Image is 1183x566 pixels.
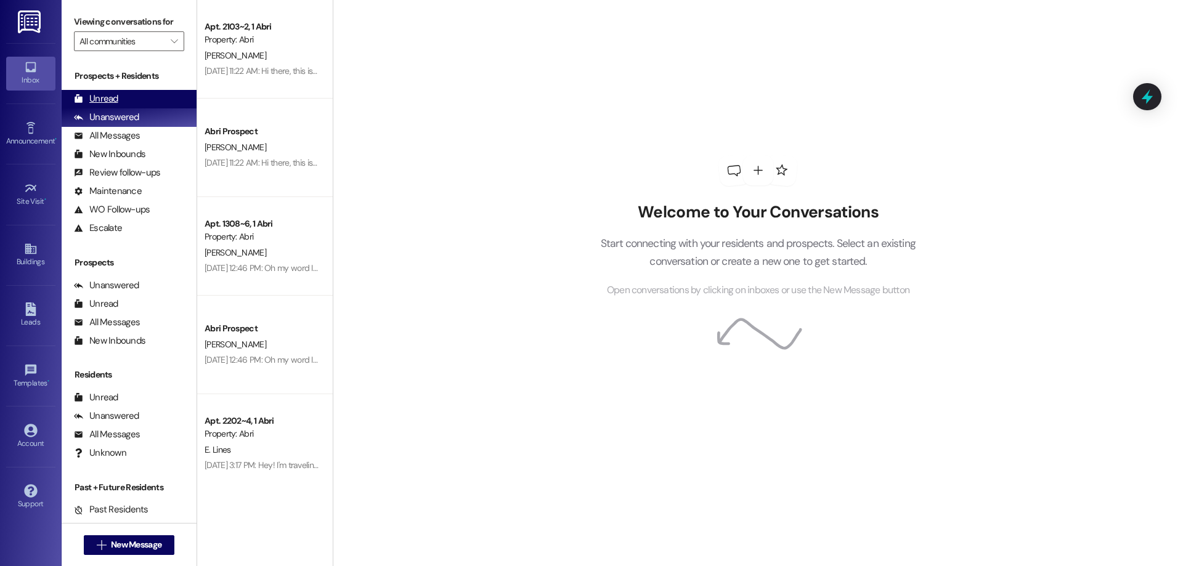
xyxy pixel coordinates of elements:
[74,12,184,31] label: Viewing conversations for
[205,125,319,138] div: Abri Prospect
[74,334,145,347] div: New Inbounds
[205,230,319,243] div: Property: Abri
[74,447,126,459] div: Unknown
[6,57,55,90] a: Inbox
[74,410,139,422] div: Unanswered
[205,444,230,455] span: E. Lines
[62,368,197,381] div: Residents
[205,142,266,153] span: [PERSON_NAME]
[205,20,319,33] div: Apt. 2103~2, 1 Abri
[44,195,46,204] span: •
[205,459,970,471] div: [DATE] 3:17 PM: Hey! I'm traveling from [US_STATE] right now and I won't make it in time before c...
[74,316,140,329] div: All Messages
[6,238,55,272] a: Buildings
[74,503,148,516] div: Past Residents
[62,70,197,83] div: Prospects + Residents
[205,65,874,76] div: [DATE] 11:22 AM: Hi there, this is [PERSON_NAME], I was set to check in early [DATE] and no one i...
[111,538,161,551] span: New Message
[205,217,319,230] div: Apt. 1308~6, 1 Abri
[205,157,874,168] div: [DATE] 11:22 AM: Hi there, this is [PERSON_NAME], I was set to check in early [DATE] and no one i...
[205,414,319,427] div: Apt. 2202~4, 1 Abri
[74,166,160,179] div: Review follow-ups
[97,540,106,550] i: 
[205,247,266,258] span: [PERSON_NAME]
[582,203,934,222] h2: Welcome to Your Conversations
[582,235,934,270] p: Start connecting with your residents and prospects. Select an existing conversation or create a n...
[74,92,118,105] div: Unread
[74,297,118,310] div: Unread
[74,185,142,198] div: Maintenance
[6,299,55,332] a: Leads
[74,279,139,292] div: Unanswered
[74,148,145,161] div: New Inbounds
[205,339,266,350] span: [PERSON_NAME]
[74,111,139,124] div: Unanswered
[62,481,197,494] div: Past + Future Residents
[205,262,425,273] div: [DATE] 12:46 PM: Oh my word I'm sorry I didn't even realize that
[74,391,118,404] div: Unread
[6,178,55,211] a: Site Visit •
[6,360,55,393] a: Templates •
[62,256,197,269] div: Prospects
[74,222,122,235] div: Escalate
[6,420,55,453] a: Account
[607,283,909,298] span: Open conversations by clicking on inboxes or use the New Message button
[84,535,175,555] button: New Message
[18,10,43,33] img: ResiDesk Logo
[6,480,55,514] a: Support
[55,135,57,144] span: •
[205,322,319,335] div: Abri Prospect
[79,31,165,51] input: All communities
[47,377,49,386] span: •
[205,33,319,46] div: Property: Abri
[205,427,319,440] div: Property: Abri
[205,354,425,365] div: [DATE] 12:46 PM: Oh my word I'm sorry I didn't even realize that
[205,50,266,61] span: [PERSON_NAME]
[74,129,140,142] div: All Messages
[171,36,177,46] i: 
[74,428,140,441] div: All Messages
[74,203,150,216] div: WO Follow-ups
